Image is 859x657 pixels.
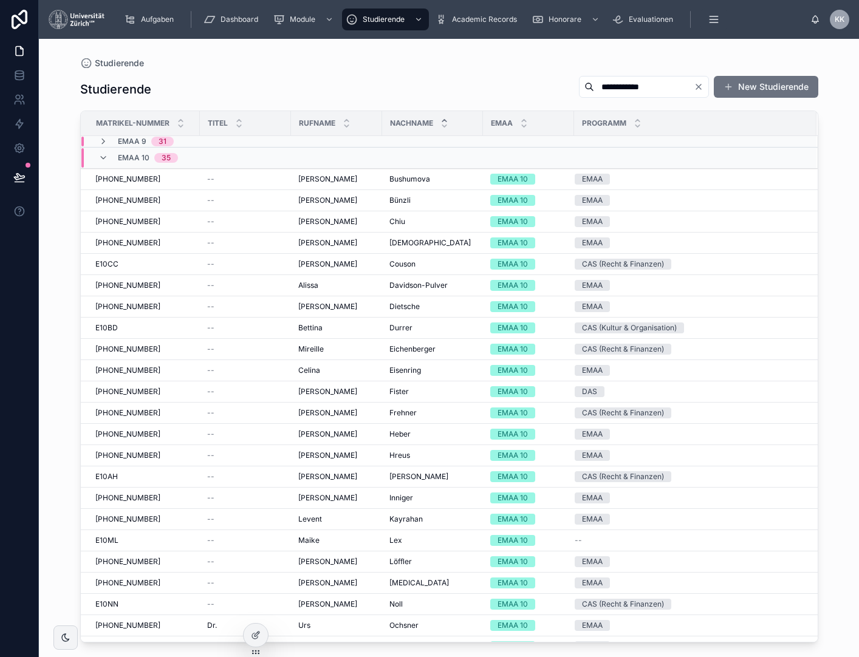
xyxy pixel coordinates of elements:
[298,514,322,524] span: Levent
[207,408,284,418] a: --
[498,535,528,546] div: EMAA 10
[490,535,567,546] a: EMAA 10
[498,556,528,567] div: EMAA 10
[389,408,476,418] a: Frehner
[575,641,802,652] a: EMAA
[498,280,528,291] div: EMAA 10
[298,344,375,354] a: Mireille
[95,281,160,290] span: [PHONE_NUMBER]
[498,386,528,397] div: EMAA 10
[498,492,528,503] div: EMAA 10
[498,322,528,333] div: EMAA 10
[80,57,144,69] a: Studierende
[95,536,118,545] span: E10ML
[95,387,160,397] span: [PHONE_NUMBER]
[95,557,160,567] span: [PHONE_NUMBER]
[582,237,603,248] div: EMAA
[575,429,802,440] a: EMAA
[498,344,528,355] div: EMAA 10
[298,302,357,311] span: [PERSON_NAME]
[549,15,581,24] span: Honorare
[207,344,284,354] a: --
[207,557,284,567] a: --
[575,237,802,248] a: EMAA
[207,196,214,205] span: --
[575,556,802,567] a: EMAA
[498,577,528,588] div: EMAA 10
[298,472,357,482] span: [PERSON_NAME]
[498,259,528,270] div: EMAA 10
[95,302,193,311] a: [PHONE_NUMBER]
[389,536,402,545] span: Lex
[95,196,160,205] span: [PHONE_NUMBER]
[207,493,214,503] span: --
[95,196,193,205] a: [PHONE_NUMBER]
[575,471,802,482] a: CAS (Recht & Finanzen)
[498,195,528,206] div: EMAA 10
[207,387,284,397] a: --
[95,557,193,567] a: [PHONE_NUMBER]
[298,429,375,439] a: [PERSON_NAME]
[490,599,567,610] a: EMAA 10
[299,118,335,128] span: Rufname
[207,387,214,397] span: --
[207,259,214,269] span: --
[95,238,160,248] span: [PHONE_NUMBER]
[582,620,603,631] div: EMAA
[95,621,160,630] span: [PHONE_NUMBER]
[490,492,567,503] a: EMAA 10
[207,599,284,609] a: --
[490,344,567,355] a: EMAA 10
[298,281,318,290] span: Alissa
[498,216,528,227] div: EMAA 10
[389,259,476,269] a: Couson
[490,365,567,376] a: EMAA 10
[389,366,421,375] span: Eisenring
[298,281,375,290] a: Alissa
[298,578,375,588] a: [PERSON_NAME]
[298,238,357,248] span: [PERSON_NAME]
[207,366,284,375] a: --
[342,9,429,30] a: Studierende
[490,259,567,270] a: EMAA 10
[95,451,160,460] span: [PHONE_NUMBER]
[290,15,315,24] span: Module
[575,599,802,610] a: CAS (Recht & Finanzen)
[582,471,664,482] div: CAS (Recht & Finanzen)
[835,15,844,24] span: KK
[95,174,160,184] span: [PHONE_NUMBER]
[389,302,420,311] span: Dietsche
[298,366,320,375] span: Celina
[298,259,375,269] a: [PERSON_NAME]
[207,217,284,226] a: --
[207,281,214,290] span: --
[582,386,597,397] div: DAS
[575,492,802,503] a: EMAA
[498,237,528,248] div: EMAA 10
[452,15,517,24] span: Academic Records
[49,10,104,29] img: App logo
[298,557,375,567] a: [PERSON_NAME]
[208,118,228,128] span: Titel
[95,514,193,524] a: [PHONE_NUMBER]
[575,344,802,355] a: CAS (Recht & Finanzen)
[490,216,567,227] a: EMAA 10
[120,9,182,30] a: Aufgaben
[95,408,160,418] span: [PHONE_NUMBER]
[498,514,528,525] div: EMAA 10
[389,196,411,205] span: Bünzli
[582,407,664,418] div: CAS (Recht & Finanzen)
[95,259,193,269] a: E10CC
[298,578,357,588] span: [PERSON_NAME]
[207,557,214,567] span: --
[582,259,664,270] div: CAS (Recht & Finanzen)
[490,577,567,588] a: EMAA 10
[389,387,409,397] span: Fister
[389,281,448,290] span: Davidson-Pulver
[207,536,214,545] span: --
[389,621,419,630] span: Ochsner
[389,472,448,482] span: [PERSON_NAME]
[714,76,818,98] button: New Studierende
[389,557,476,567] a: Löffler
[389,578,476,588] a: [MEDICAL_DATA]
